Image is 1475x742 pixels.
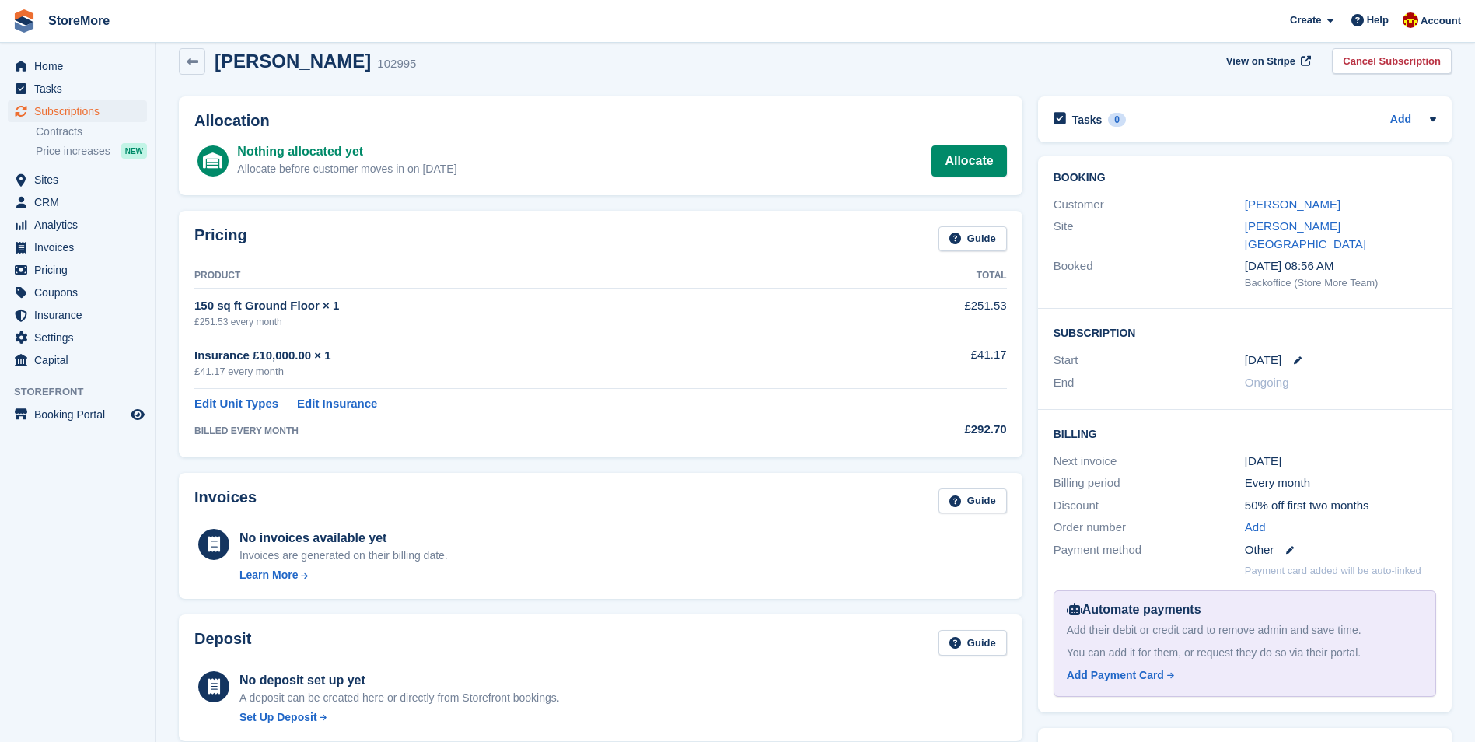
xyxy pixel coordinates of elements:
div: [DATE] 08:56 AM [1245,257,1436,275]
div: No deposit set up yet [239,671,560,690]
span: Settings [34,327,128,348]
div: £292.70 [855,421,1007,439]
h2: [PERSON_NAME] [215,51,371,72]
a: View on Stripe [1220,48,1314,74]
div: Customer [1054,196,1245,214]
a: Guide [938,630,1007,656]
div: [DATE] [1245,453,1436,471]
div: Other [1245,541,1436,559]
td: £251.53 [855,289,1007,338]
time: 2025-09-01 00:00:00 UTC [1245,352,1281,369]
span: Invoices [34,236,128,258]
p: A deposit can be created here or directly from Storefront bookings. [239,690,560,706]
a: menu [8,236,147,258]
a: menu [8,404,147,425]
a: Add Payment Card [1067,667,1417,684]
span: Account [1421,13,1461,29]
div: NEW [121,143,147,159]
a: [PERSON_NAME][GEOGRAPHIC_DATA] [1245,219,1366,250]
div: Site [1054,218,1245,253]
div: Order number [1054,519,1245,537]
a: Price increases NEW [36,142,147,159]
div: Every month [1245,474,1436,492]
div: Backoffice (Store More Team) [1245,275,1436,291]
div: No invoices available yet [239,529,448,548]
h2: Pricing [194,226,247,252]
a: Preview store [128,405,147,424]
a: Contracts [36,124,147,139]
div: Automate payments [1067,600,1423,619]
div: 50% off first two months [1245,497,1436,515]
a: StoreMore [42,8,116,33]
div: Learn More [239,567,298,583]
a: menu [8,282,147,303]
div: Discount [1054,497,1245,515]
div: Insurance £10,000.00 × 1 [194,347,855,365]
span: Pricing [34,259,128,281]
span: Sites [34,169,128,191]
span: Help [1367,12,1389,28]
span: View on Stripe [1226,54,1295,69]
div: Next invoice [1054,453,1245,471]
a: Allocate [931,145,1006,177]
a: Edit Insurance [297,395,377,413]
img: stora-icon-8386f47178a22dfd0bd8f6a31ec36ba5ce8667c1dd55bd0f319d3a0aa187defe.svg [12,9,36,33]
a: menu [8,78,147,100]
td: £41.17 [855,338,1007,388]
div: Payment method [1054,541,1245,559]
a: menu [8,304,147,326]
div: Invoices are generated on their billing date. [239,548,448,564]
span: Price increases [36,144,110,159]
div: You can add it for them, or request they do so via their portal. [1067,645,1423,661]
a: Edit Unit Types [194,395,278,413]
span: Storefront [14,384,155,400]
a: menu [8,55,147,77]
div: BILLED EVERY MONTH [194,424,855,438]
span: Coupons [34,282,128,303]
div: £251.53 every month [194,315,855,329]
a: Add [1245,519,1266,537]
div: Booked [1054,257,1245,290]
a: [PERSON_NAME] [1245,198,1340,211]
span: Create [1290,12,1321,28]
span: Capital [34,349,128,371]
div: Billing period [1054,474,1245,492]
h2: Tasks [1072,113,1103,127]
div: £41.17 every month [194,364,855,380]
h2: Booking [1054,172,1436,184]
a: Guide [938,226,1007,252]
a: Set Up Deposit [239,709,560,726]
div: Add Payment Card [1067,667,1164,684]
div: Nothing allocated yet [237,142,456,161]
th: Product [194,264,855,289]
span: Booking Portal [34,404,128,425]
span: CRM [34,191,128,213]
th: Total [855,264,1007,289]
span: Subscriptions [34,100,128,122]
span: Ongoing [1245,376,1289,389]
a: Add [1390,111,1411,129]
h2: Billing [1054,425,1436,441]
h2: Invoices [194,488,257,514]
img: Store More Team [1403,12,1418,28]
a: Learn More [239,567,448,583]
div: Allocate before customer moves in on [DATE] [237,161,456,177]
a: menu [8,169,147,191]
div: Set Up Deposit [239,709,317,726]
a: Cancel Subscription [1332,48,1452,74]
div: 102995 [377,55,416,73]
span: Tasks [34,78,128,100]
a: menu [8,214,147,236]
h2: Deposit [194,630,251,656]
p: Payment card added will be auto-linked [1245,563,1421,579]
span: Home [34,55,128,77]
div: 150 sq ft Ground Floor × 1 [194,297,855,315]
a: Guide [938,488,1007,514]
div: Start [1054,352,1245,369]
h2: Allocation [194,112,1007,130]
a: menu [8,259,147,281]
div: End [1054,374,1245,392]
div: Add their debit or credit card to remove admin and save time. [1067,622,1423,639]
span: Analytics [34,214,128,236]
span: Insurance [34,304,128,326]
